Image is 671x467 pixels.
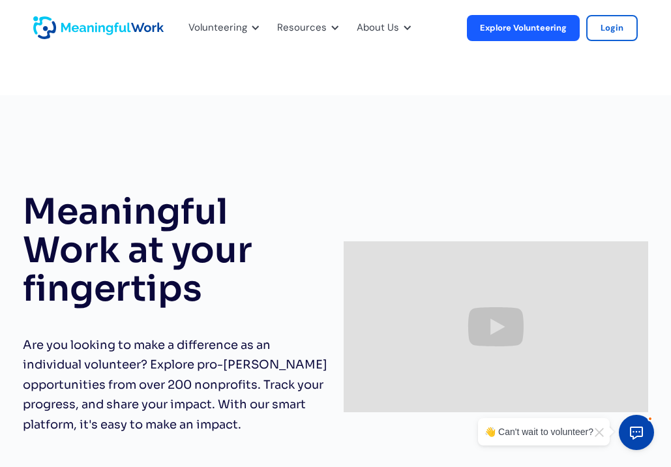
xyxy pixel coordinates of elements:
[485,425,593,439] div: 👋 Can't wait to volunteer?
[23,335,328,435] p: Are you looking to make a difference as an individual volunteer? Explore pro-[PERSON_NAME] opport...
[357,20,399,37] div: About Us
[277,20,327,37] div: Resources
[467,15,580,41] a: Explore Volunteering
[269,7,342,50] div: Resources
[349,7,415,50] div: About Us
[188,20,247,37] div: Volunteering
[344,241,649,413] iframe: Welcome to Meaningful Work Product Demo Video
[33,16,66,39] a: home
[181,7,263,50] div: Volunteering
[586,15,638,41] a: Login
[23,193,328,309] h1: Meaningful Work at your fingertips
